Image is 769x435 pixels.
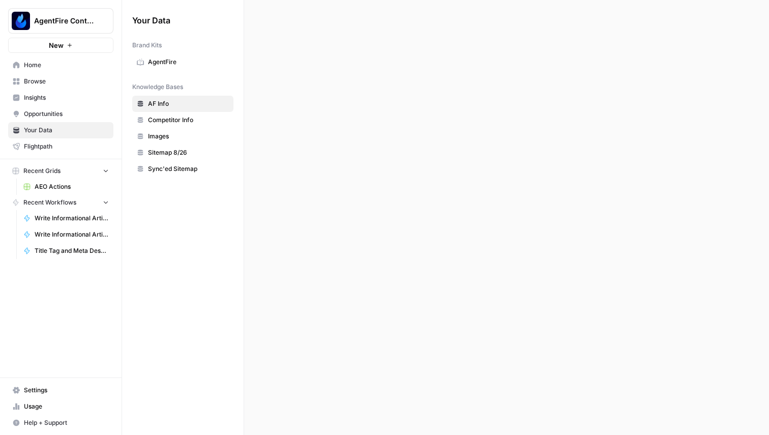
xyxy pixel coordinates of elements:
[24,109,109,119] span: Opportunities
[23,198,76,207] span: Recent Workflows
[24,126,109,135] span: Your Data
[148,115,229,125] span: Competitor Info
[132,54,233,70] a: AgentFire
[12,12,30,30] img: AgentFire Content Logo
[35,214,109,223] span: Write Informational Article Body
[8,106,113,122] a: Opportunities
[19,243,113,259] a: Title Tag and Meta Description
[19,226,113,243] a: Write Informational Article Outline
[24,142,109,151] span: Flightpath
[8,138,113,155] a: Flightpath
[148,99,229,108] span: AF Info
[8,195,113,210] button: Recent Workflows
[24,418,109,427] span: Help + Support
[23,166,61,176] span: Recent Grids
[132,96,233,112] a: AF Info
[132,112,233,128] a: Competitor Info
[8,90,113,106] a: Insights
[148,148,229,157] span: Sitemap 8/26
[19,179,113,195] a: AEO Actions
[8,8,113,34] button: Workspace: AgentFire Content
[132,14,221,26] span: Your Data
[24,93,109,102] span: Insights
[24,402,109,411] span: Usage
[148,132,229,141] span: Images
[132,41,162,50] span: Brand Kits
[148,57,229,67] span: AgentFire
[35,230,109,239] span: Write Informational Article Outline
[35,246,109,255] span: Title Tag and Meta Description
[132,128,233,144] a: Images
[49,40,64,50] span: New
[8,398,113,415] a: Usage
[148,164,229,173] span: Sync'ed Sitemap
[8,38,113,53] button: New
[24,77,109,86] span: Browse
[35,182,109,191] span: AEO Actions
[24,386,109,395] span: Settings
[34,16,96,26] span: AgentFire Content
[24,61,109,70] span: Home
[132,161,233,177] a: Sync'ed Sitemap
[132,82,183,92] span: Knowledge Bases
[8,57,113,73] a: Home
[19,210,113,226] a: Write Informational Article Body
[8,73,113,90] a: Browse
[8,163,113,179] button: Recent Grids
[8,382,113,398] a: Settings
[8,122,113,138] a: Your Data
[132,144,233,161] a: Sitemap 8/26
[8,415,113,431] button: Help + Support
